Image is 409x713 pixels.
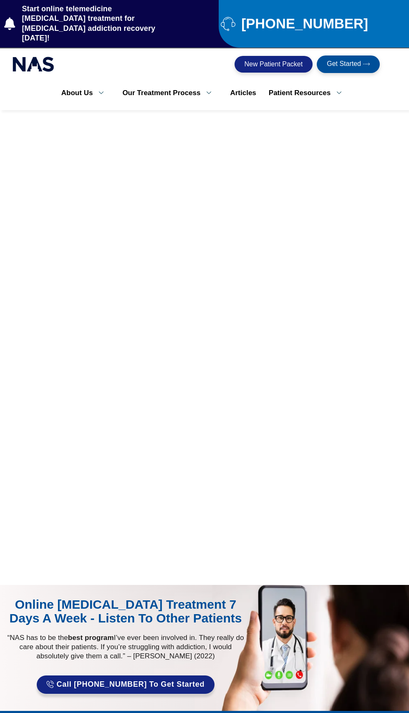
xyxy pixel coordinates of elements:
span: [PHONE_NUMBER] [239,19,368,28]
p: “NAS has to be the I’ve ever been involved in. They really do care about their patients. If you’r... [4,633,247,661]
a: Our Treatment Process [116,84,224,102]
span: Start online telemedicine [MEDICAL_DATA] treatment for [MEDICAL_DATA] addiction recovery [DATE]! [20,4,176,43]
a: Articles [224,84,262,102]
a: [PHONE_NUMBER] [221,16,405,31]
a: Call [PHONE_NUMBER] to Get Started [37,675,215,694]
a: Get Started [317,55,380,73]
span: New Patient Packet [245,61,303,68]
a: Patient Resources [263,84,354,102]
span: Call [PHONE_NUMBER] to Get Started [57,680,205,689]
a: About Us [55,84,116,102]
img: national addiction specialists online suboxone clinic - logo [13,55,54,74]
span: Get Started [327,60,361,68]
div: Online [MEDICAL_DATA] Treatment 7 Days A Week - Listen to Other Patients [7,597,245,625]
a: Start online telemedicine [MEDICAL_DATA] treatment for [MEDICAL_DATA] addiction recovery [DATE]! [4,4,176,43]
a: New Patient Packet [235,56,313,73]
strong: best program [68,634,114,642]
